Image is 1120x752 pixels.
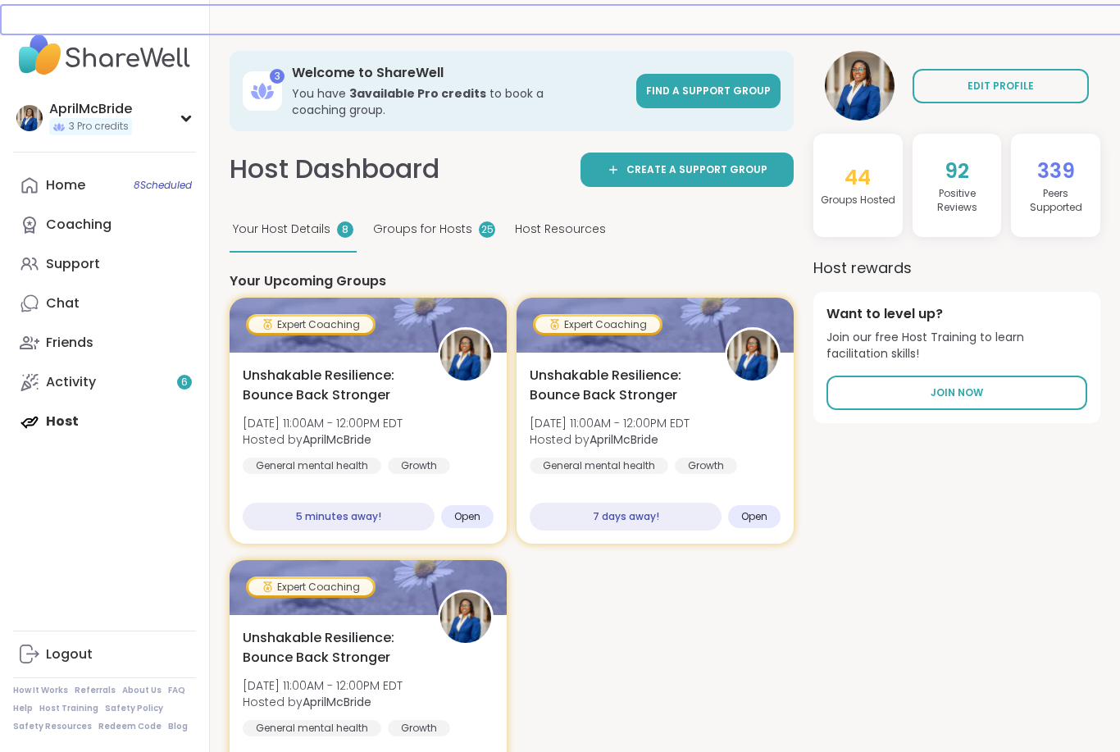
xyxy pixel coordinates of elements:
[13,166,196,205] a: Home8Scheduled
[388,720,450,736] div: Growth
[580,153,794,187] a: Create a support group
[440,592,491,643] img: AprilMcBride
[440,330,491,381] img: AprilMcBride
[626,162,767,177] span: Create a support group
[303,694,371,710] b: AprilMcBride
[821,194,895,207] h4: Groups Hosted
[69,120,129,134] span: 3 Pro credits
[530,503,722,531] div: 7 days away!
[303,431,371,448] b: AprilMcBride
[590,431,658,448] b: AprilMcBride
[675,458,737,474] div: Growth
[46,216,112,234] div: Coaching
[75,685,116,696] a: Referrals
[479,221,495,238] div: 25
[826,330,1087,362] span: Join our free Host Training to learn facilitation skills!
[741,510,767,523] span: Open
[105,703,163,714] a: Safety Policy
[13,244,196,284] a: Support
[243,366,420,405] span: Unshakable Resilience: Bounce Back Stronger
[826,376,1087,410] a: Join Now
[646,84,771,98] span: Find a support group
[825,51,895,121] img: AprilMcBride
[535,317,660,333] div: Expert Coaching
[13,323,196,362] a: Friends
[168,685,185,696] a: FAQ
[636,74,781,108] a: Find a support group
[243,677,403,694] span: [DATE] 11:00AM - 12:00PM EDT
[515,221,606,238] span: Host Resources
[13,26,196,84] img: ShareWell Nav Logo
[13,721,92,732] a: Safety Resources
[530,458,668,474] div: General mental health
[270,69,285,84] div: 3
[168,721,188,732] a: Blog
[180,216,193,230] iframe: Spotlight
[243,458,381,474] div: General mental health
[243,720,381,736] div: General mental health
[454,510,480,523] span: Open
[292,85,626,118] h3: You have to book a coaching group.
[230,272,794,290] h4: Your Upcoming Groups
[530,366,707,405] span: Unshakable Resilience: Bounce Back Stronger
[931,385,983,400] span: Join Now
[243,503,435,531] div: 5 minutes away!
[530,415,690,431] span: [DATE] 11:00AM - 12:00PM EDT
[13,685,68,696] a: How It Works
[39,703,98,714] a: Host Training
[230,151,439,188] h1: Host Dashboard
[243,694,403,710] span: Hosted by
[134,179,192,192] span: 8 Scheduled
[16,105,43,131] img: AprilMcBride
[98,721,162,732] a: Redeem Code
[530,431,690,448] span: Hosted by
[1037,157,1075,185] span: 339
[13,635,196,674] a: Logout
[388,458,450,474] div: Growth
[373,221,472,238] span: Groups for Hosts
[919,187,995,215] h4: Positive Review s
[845,163,871,192] span: 44
[727,330,778,381] img: AprilMcBride
[349,85,486,102] b: 3 available Pro credit s
[967,79,1034,93] span: EDIT PROFILE
[46,334,93,352] div: Friends
[233,221,330,238] span: Your Host Details
[13,205,196,244] a: Coaching
[46,294,80,312] div: Chat
[243,431,403,448] span: Hosted by
[243,628,420,668] span: Unshakable Resilience: Bounce Back Stronger
[46,373,96,391] div: Activity
[826,305,1087,323] h4: Want to level up?
[181,376,188,390] span: 6
[1018,187,1094,215] h4: Peers Supported
[13,362,196,402] a: Activity6
[46,255,100,273] div: Support
[813,257,1100,279] h3: Host rewards
[292,64,626,82] h3: Welcome to ShareWell
[248,317,373,333] div: Expert Coaching
[122,685,162,696] a: About Us
[913,69,1089,103] a: EDIT PROFILE
[46,645,93,663] div: Logout
[13,284,196,323] a: Chat
[337,221,353,238] div: 8
[49,100,132,118] div: AprilMcBride
[945,157,969,185] span: 92
[13,703,33,714] a: Help
[248,579,373,595] div: Expert Coaching
[46,176,85,194] div: Home
[243,415,403,431] span: [DATE] 11:00AM - 12:00PM EDT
